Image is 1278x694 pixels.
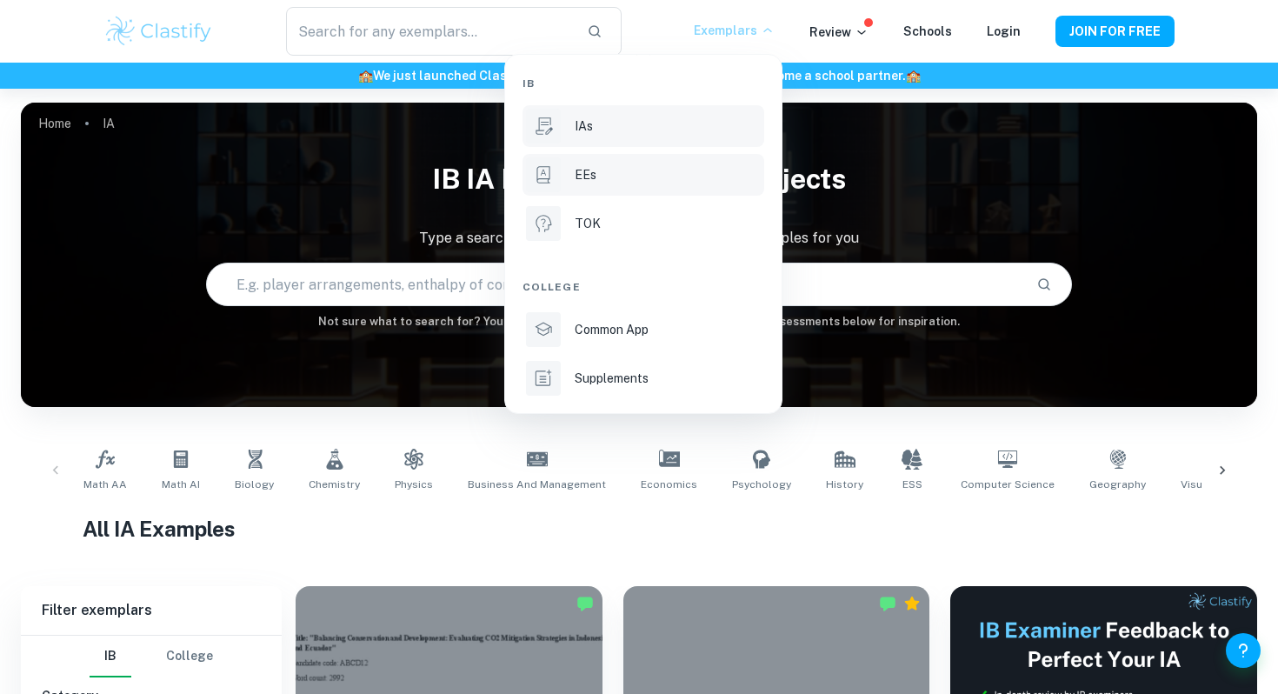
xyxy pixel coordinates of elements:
a: IAs [523,105,764,147]
a: EEs [523,154,764,196]
span: IB [523,76,535,91]
span: College [523,279,581,295]
p: Supplements [575,369,649,388]
p: Common App [575,320,649,339]
p: TOK [575,214,601,233]
a: TOK [523,203,764,244]
a: Supplements [523,357,764,399]
a: Common App [523,309,764,350]
p: EEs [575,165,596,184]
p: IAs [575,117,593,136]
